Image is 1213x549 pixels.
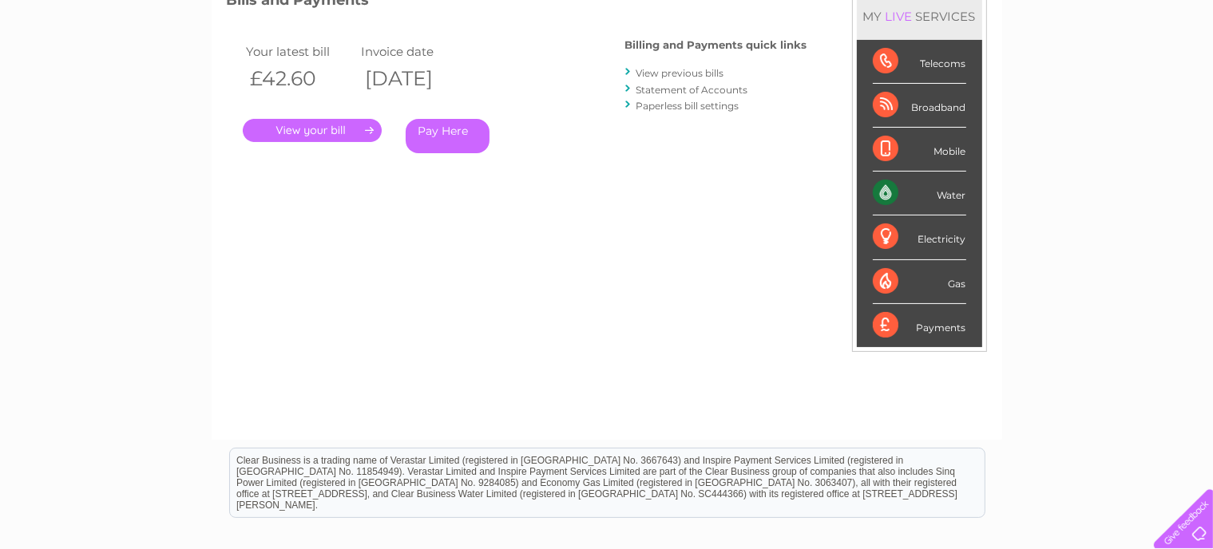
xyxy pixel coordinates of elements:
div: Electricity [873,215,966,259]
a: Statement of Accounts [636,84,748,96]
a: Energy [972,68,1007,80]
div: Mobile [873,128,966,172]
th: £42.60 [243,62,358,95]
div: Telecoms [873,40,966,84]
a: . [243,119,382,142]
a: Paperless bill settings [636,100,739,112]
div: Water [873,172,966,215]
div: Clear Business is a trading name of Verastar Limited (registered in [GEOGRAPHIC_DATA] No. 3667643... [230,9,985,77]
td: Your latest bill [243,41,358,62]
th: [DATE] [357,62,472,95]
a: 0333 014 3131 [912,8,1022,28]
td: Invoice date [357,41,472,62]
a: Telecoms [1017,68,1064,80]
a: Pay Here [406,119,490,153]
a: Water [932,68,962,80]
a: Blog [1074,68,1097,80]
a: View previous bills [636,67,724,79]
div: Broadband [873,84,966,128]
div: LIVE [882,9,916,24]
div: Gas [873,260,966,304]
a: Log out [1160,68,1198,80]
img: logo.png [42,41,124,90]
h4: Billing and Payments quick links [625,39,807,51]
a: Contact [1107,68,1146,80]
div: Payments [873,304,966,347]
